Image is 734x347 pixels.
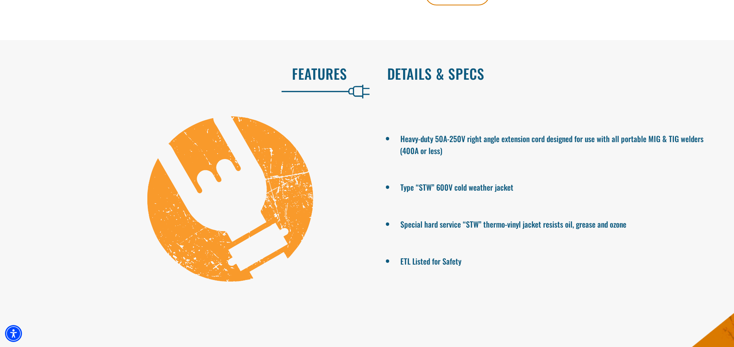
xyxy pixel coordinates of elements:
li: ETL Listed for Safety [400,253,707,267]
div: Accessibility Menu [5,325,22,342]
li: Special hard service “STW” thermo-vinyl jacket resists oil, grease and ozone [400,216,707,230]
li: Type “STW” 600V cold weather jacket [400,179,707,193]
h2: Details & Specs [387,65,718,82]
h2: Features [16,65,347,82]
li: Heavy-duty 50A-250V right angle extension cord designed for use with all portable MIG & TIG welde... [400,131,707,156]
